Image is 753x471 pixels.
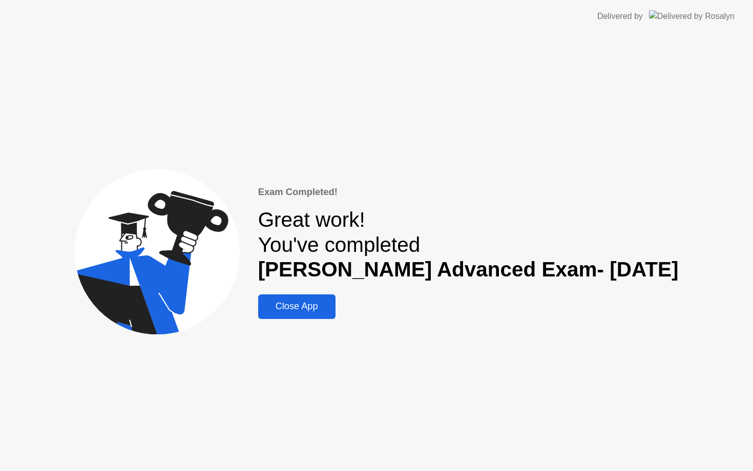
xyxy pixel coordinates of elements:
b: [PERSON_NAME] Advanced Exam- [DATE] [258,258,679,281]
div: Exam Completed! [258,185,679,199]
div: Great work! You've completed [258,207,679,282]
div: Close App [261,301,332,312]
div: Delivered by [597,10,643,23]
img: Delivered by Rosalyn [649,10,735,22]
button: Close App [258,294,336,319]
